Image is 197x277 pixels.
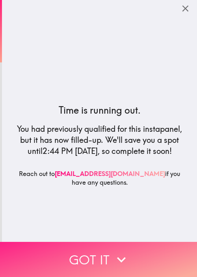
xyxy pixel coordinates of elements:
a: [EMAIL_ADDRESS][DOMAIN_NAME] [55,170,165,178]
h4: Time is running out. [59,104,141,117]
h6: Reach out to if you have any questions. [11,169,188,193]
img: Sand running through an hour glass. [75,13,124,91]
h5: You had previously qualified for this instapanel, but it has now filled-up. We'll save you a spot... [11,124,188,157]
span: 2:44 PM [DATE] [43,146,98,156]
